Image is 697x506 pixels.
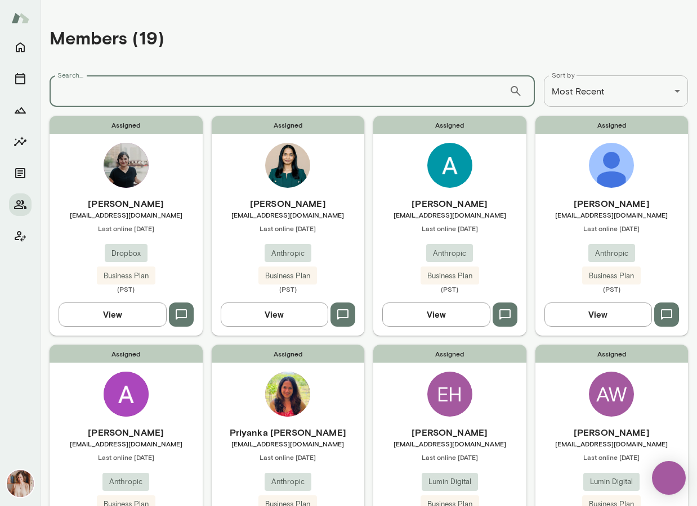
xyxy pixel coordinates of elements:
[9,99,32,121] button: Growth Plan
[265,372,310,417] img: Priyanka Phatak
[97,270,155,282] span: Business Plan
[535,439,689,448] span: [EMAIL_ADDRESS][DOMAIN_NAME]
[212,197,365,210] h6: [PERSON_NAME]
[588,248,635,259] span: Anthropic
[535,116,689,134] span: Assigned
[373,439,526,448] span: [EMAIL_ADDRESS][DOMAIN_NAME]
[583,476,640,487] span: Lumin Digital
[265,248,311,259] span: Anthropic
[50,453,203,462] span: Last online [DATE]
[57,70,83,80] label: Search...
[7,470,34,497] img: Nancy Alsip
[427,143,472,188] img: Avinash Palayadi
[265,143,310,188] img: Anjali Gopal
[9,162,32,184] button: Documents
[50,345,203,363] span: Assigned
[50,116,203,134] span: Assigned
[535,345,689,363] span: Assigned
[535,210,689,219] span: [EMAIL_ADDRESS][DOMAIN_NAME]
[212,284,365,293] span: (PST)
[544,75,688,107] div: Most Recent
[535,426,689,439] h6: [PERSON_NAME]
[212,453,365,462] span: Last online [DATE]
[373,453,526,462] span: Last online [DATE]
[552,70,575,80] label: Sort by
[104,143,149,188] img: Aisha Johnson
[373,345,526,363] span: Assigned
[258,270,317,282] span: Business Plan
[382,302,490,326] button: View
[589,372,634,417] div: AW
[589,143,634,188] img: Hyonjee Joo
[212,224,365,233] span: Last online [DATE]
[9,67,32,90] button: Sessions
[373,284,526,293] span: (PST)
[544,302,653,326] button: View
[422,476,478,487] span: Lumin Digital
[582,270,641,282] span: Business Plan
[535,453,689,462] span: Last online [DATE]
[50,426,203,439] h6: [PERSON_NAME]
[104,372,149,417] img: Anna Venancio Marques
[9,225,32,247] button: Client app
[221,302,329,326] button: View
[373,224,526,233] span: Last online [DATE]
[50,439,203,448] span: [EMAIL_ADDRESS][DOMAIN_NAME]
[50,27,164,48] h4: Members (19)
[212,345,365,363] span: Assigned
[11,7,29,29] img: Mento
[426,248,473,259] span: Anthropic
[421,270,479,282] span: Business Plan
[105,248,148,259] span: Dropbox
[50,210,203,219] span: [EMAIL_ADDRESS][DOMAIN_NAME]
[9,36,32,58] button: Home
[50,224,203,233] span: Last online [DATE]
[9,193,32,216] button: Members
[535,197,689,210] h6: [PERSON_NAME]
[212,439,365,448] span: [EMAIL_ADDRESS][DOMAIN_NAME]
[427,372,472,417] div: EH
[50,197,203,210] h6: [PERSON_NAME]
[265,476,311,487] span: Anthropic
[212,210,365,219] span: [EMAIL_ADDRESS][DOMAIN_NAME]
[373,426,526,439] h6: [PERSON_NAME]
[59,302,167,326] button: View
[373,197,526,210] h6: [PERSON_NAME]
[535,224,689,233] span: Last online [DATE]
[212,116,365,134] span: Assigned
[102,476,149,487] span: Anthropic
[9,130,32,153] button: Insights
[373,210,526,219] span: [EMAIL_ADDRESS][DOMAIN_NAME]
[50,284,203,293] span: (PST)
[373,116,526,134] span: Assigned
[535,284,689,293] span: (PST)
[212,426,365,439] h6: Priyanka [PERSON_NAME]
